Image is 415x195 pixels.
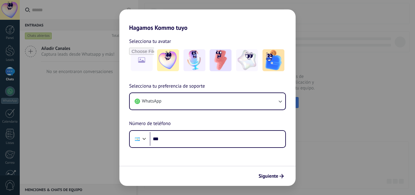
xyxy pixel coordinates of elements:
[157,49,179,71] img: -1.jpeg
[259,174,278,178] span: Siguiente
[262,49,284,71] img: -5.jpeg
[129,37,171,45] span: Selecciona tu avatar
[132,133,143,145] div: Argentina: + 54
[142,98,161,104] span: WhatsApp
[256,171,286,181] button: Siguiente
[129,82,205,90] span: Selecciona tu preferencia de soporte
[183,49,205,71] img: -2.jpeg
[129,120,171,128] span: Número de teléfono
[236,49,258,71] img: -4.jpeg
[130,93,285,110] button: WhatsApp
[210,49,232,71] img: -3.jpeg
[119,9,296,31] h2: Hagamos Kommo tuyo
